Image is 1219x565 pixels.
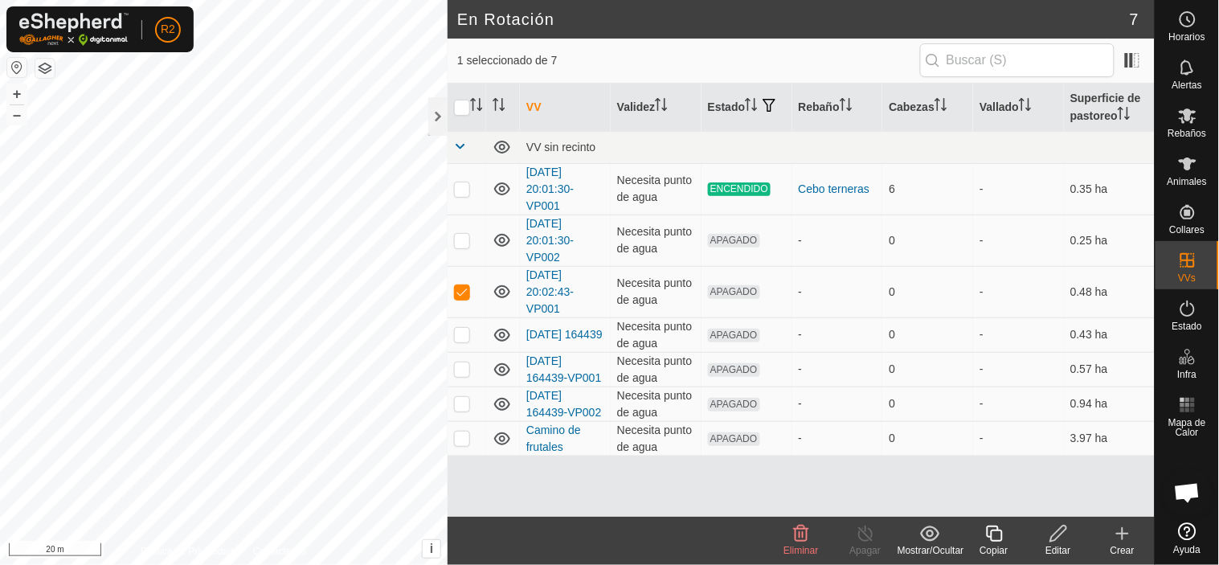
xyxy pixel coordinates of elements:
div: - [799,361,877,378]
td: 6 [882,163,973,215]
span: i [430,542,433,555]
span: ENCENDIDO [708,182,771,196]
div: VV sin recinto [526,141,1148,154]
td: 0 [882,215,973,266]
th: Vallado [973,84,1064,132]
td: Necesita punto de agua [611,163,702,215]
p-sorticon: Activar para ordenar [840,100,853,113]
td: 0 [882,352,973,387]
a: [DATE] 164439 [526,328,603,341]
th: Cabezas [882,84,973,132]
span: APAGADO [708,363,760,377]
div: Copiar [962,543,1026,558]
span: APAGADO [708,234,760,248]
th: Rebaño [792,84,883,132]
span: Infra [1177,370,1197,379]
td: - [973,421,1064,456]
p-sorticon: Activar para ordenar [1118,109,1131,122]
span: Estado [1172,321,1202,331]
td: Necesita punto de agua [611,421,702,456]
span: Mapa de Calor [1160,418,1215,437]
td: 0.35 ha [1064,163,1155,215]
div: - [799,430,877,447]
div: Mostrar/Ocultar [898,543,962,558]
button: Capas del Mapa [35,59,55,78]
span: Ayuda [1174,545,1201,555]
a: [DATE] 164439-VP001 [526,354,601,384]
td: 0 [882,421,973,456]
span: 7 [1130,7,1139,31]
span: Animales [1168,177,1207,186]
td: - [973,317,1064,352]
th: Estado [702,84,792,132]
td: - [973,163,1064,215]
div: Crear [1090,543,1155,558]
th: VV [520,84,611,132]
button: + [7,84,27,104]
div: Apagar [833,543,898,558]
input: Buscar (S) [920,43,1115,77]
span: Horarios [1169,32,1205,42]
p-sorticon: Activar para ordenar [493,100,505,113]
div: - [799,395,877,412]
td: 0.48 ha [1064,266,1155,317]
p-sorticon: Activar para ordenar [745,100,758,113]
p-sorticon: Activar para ordenar [470,100,483,113]
span: Rebaños [1168,129,1206,138]
span: R2 [161,21,175,38]
span: APAGADO [708,329,760,342]
span: 1 seleccionado de 7 [457,52,919,69]
div: Editar [1026,543,1090,558]
a: [DATE] 20:01:30-VP002 [526,217,574,264]
p-sorticon: Activar para ordenar [655,100,668,113]
td: Necesita punto de agua [611,352,702,387]
div: - [799,284,877,301]
td: - [973,352,1064,387]
td: 0.94 ha [1064,387,1155,421]
td: Necesita punto de agua [611,387,702,421]
span: APAGADO [708,285,760,299]
th: Validez [611,84,702,132]
span: APAGADO [708,432,760,446]
span: APAGADO [708,398,760,411]
td: - [973,387,1064,421]
td: Necesita punto de agua [611,266,702,317]
td: Necesita punto de agua [611,317,702,352]
a: Contáctenos [253,544,307,559]
td: 0.25 ha [1064,215,1155,266]
td: 0.57 ha [1064,352,1155,387]
span: VVs [1178,273,1196,283]
span: Eliminar [783,545,818,556]
span: Alertas [1172,80,1202,90]
span: Collares [1169,225,1205,235]
h2: En Rotación [457,10,1130,29]
a: Política de Privacidad [141,544,233,559]
td: 0 [882,317,973,352]
button: Restablecer Mapa [7,58,27,77]
td: 3.97 ha [1064,421,1155,456]
button: – [7,105,27,125]
a: Ayuda [1156,516,1219,561]
a: [DATE] 20:01:30-VP001 [526,166,574,212]
div: - [799,326,877,343]
a: [DATE] 20:02:43-VP001 [526,268,574,315]
a: [DATE] 164439-VP002 [526,389,601,419]
a: Camino de frutales [526,424,581,453]
td: 0.43 ha [1064,317,1155,352]
div: Chat abierto [1164,469,1212,517]
td: 0 [882,266,973,317]
div: Cebo terneras [799,181,877,198]
th: Superficie de pastoreo [1064,84,1155,132]
img: Logo Gallagher [19,13,129,46]
td: Necesita punto de agua [611,215,702,266]
td: - [973,215,1064,266]
div: - [799,232,877,249]
button: i [423,540,440,558]
p-sorticon: Activar para ordenar [1019,100,1032,113]
td: 0 [882,387,973,421]
td: - [973,266,1064,317]
p-sorticon: Activar para ordenar [935,100,947,113]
